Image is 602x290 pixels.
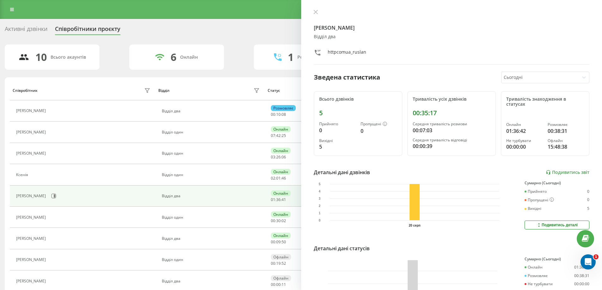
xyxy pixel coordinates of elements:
div: 00:38:31 [574,274,589,278]
div: Не турбувати [506,139,543,143]
span: 41 [282,197,286,202]
div: 00:00:00 [506,143,543,151]
text: 3 [319,197,320,200]
div: Сумарно (Сьогодні) [525,181,589,185]
div: Прийнято [525,189,547,194]
a: Подивитись звіт [546,170,589,175]
span: 00 [276,282,281,287]
div: Відділ два [314,34,590,39]
div: Онлайн [271,233,291,239]
div: Онлайн [525,265,543,269]
div: Середня тривалість відповіді [413,138,490,142]
div: 5 [319,143,356,151]
div: Тривалість усіх дзвінків [413,97,490,102]
span: 09 [276,239,281,245]
span: 25 [282,133,286,138]
div: Детальні дані статусів [314,245,370,252]
div: 00:00:39 [413,142,490,150]
span: 10 [276,112,281,117]
div: : : [271,155,286,159]
span: 07 [271,133,275,138]
div: Офлайн [548,139,584,143]
div: : : [271,133,286,138]
div: Відділ два [162,236,261,241]
div: 1 [288,51,294,63]
div: Подивитись деталі [536,222,578,228]
iframe: Intercom live chat [581,254,596,269]
div: Вихідні [319,139,356,143]
text: 5 [319,182,320,186]
span: 01 [271,197,275,202]
div: Онлайн [271,148,291,154]
div: httpcomua_ruslan [328,49,366,58]
div: 10 [35,51,47,63]
button: Подивитись деталі [525,221,589,229]
span: 46 [282,175,286,181]
div: [PERSON_NAME] [16,236,47,241]
div: 15:48:38 [548,143,584,151]
span: 03 [271,154,275,160]
span: 00 [271,112,275,117]
div: Відділ один [162,173,261,177]
span: 50 [282,239,286,245]
span: 26 [276,154,281,160]
div: Відділ два [162,279,261,283]
span: 36 [276,197,281,202]
div: [PERSON_NAME] [16,151,47,156]
span: 00 [271,218,275,223]
div: Офлайн [271,275,291,281]
div: Онлайн [271,126,291,132]
div: : : [271,112,286,117]
div: Всього акаунтів [51,55,86,60]
div: Активні дзвінки [5,26,47,35]
span: 00 [271,239,275,245]
div: Розмовляє [525,274,548,278]
div: Онлайн [506,122,543,127]
div: [PERSON_NAME] [16,194,47,198]
span: 30 [276,218,281,223]
div: Всього дзвінків [319,97,397,102]
div: Відділ два [162,194,261,198]
div: 00:07:03 [413,127,490,134]
div: Відділ один [162,151,261,156]
div: Сумарно (Сьогодні) [525,257,589,261]
span: 42 [276,133,281,138]
div: Онлайн [271,211,291,217]
div: Зведена статистика [314,73,380,82]
div: 00:35:17 [413,109,490,117]
div: Відділ один [162,130,261,134]
div: Відділ один [162,257,261,262]
div: Не турбувати [525,282,553,286]
span: 02 [282,218,286,223]
div: [PERSON_NAME] [16,130,47,134]
div: 00:00:00 [574,282,589,286]
div: 0 [319,127,356,134]
div: 00:38:31 [548,127,584,135]
div: : : [271,176,286,181]
div: 0 [361,127,397,135]
div: Відділ [158,88,169,93]
div: Розмовляє [548,122,584,127]
div: 01:36:42 [574,265,589,269]
div: [PERSON_NAME] [16,257,47,262]
span: 11 [282,282,286,287]
div: : : [271,282,286,287]
div: Онлайн [271,190,291,196]
span: 06 [282,154,286,160]
span: 08 [282,112,286,117]
div: 0 [587,198,589,203]
div: Ксенія [16,173,30,177]
div: Співробітники проєкту [55,26,120,35]
text: 0 [319,219,320,222]
text: 2 [319,204,320,208]
span: 00 [271,282,275,287]
div: : : [271,240,286,244]
div: Статус [268,88,280,93]
div: 5 [319,109,397,117]
div: Детальні дані дзвінків [314,169,370,176]
div: 01:36:42 [506,127,543,135]
div: Середня тривалість розмови [413,122,490,126]
div: Тривалість знаходження в статусах [506,97,584,107]
div: [PERSON_NAME] [16,279,47,283]
div: Відділ два [162,109,261,113]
